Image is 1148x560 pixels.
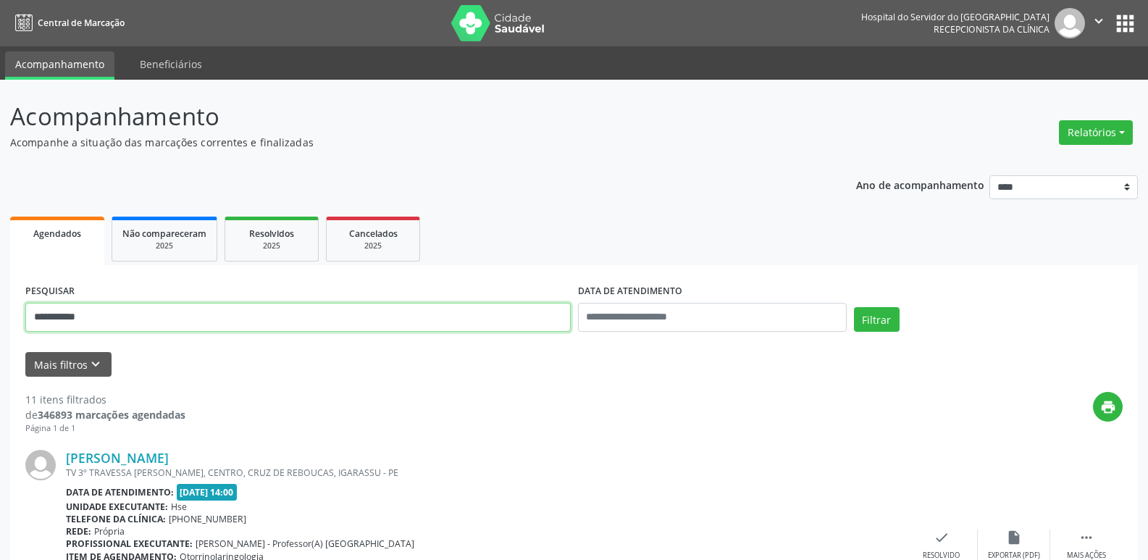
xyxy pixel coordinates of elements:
[861,11,1049,23] div: Hospital do Servidor do [GEOGRAPHIC_DATA]
[854,307,900,332] button: Filtrar
[856,175,984,193] p: Ano de acompanhamento
[38,17,125,29] span: Central de Marcação
[235,241,308,251] div: 2025
[122,227,206,240] span: Não compareceram
[38,408,185,422] strong: 346893 marcações agendadas
[88,356,104,372] i: keyboard_arrow_down
[66,538,193,550] b: Profissional executante:
[1055,8,1085,38] img: img
[25,422,185,435] div: Página 1 de 1
[1078,530,1094,546] i: 
[10,11,125,35] a: Central de Marcação
[177,484,238,501] span: [DATE] 14:00
[349,227,398,240] span: Cancelados
[337,241,409,251] div: 2025
[66,467,905,479] div: TV 3º TRAVESSA [PERSON_NAME], CENTRO, CRUZ DE REBOUCAS, IGARASSU - PE
[94,525,125,538] span: Própria
[25,352,112,377] button: Mais filtroskeyboard_arrow_down
[66,486,174,498] b: Data de atendimento:
[25,280,75,303] label: PESQUISAR
[130,51,212,77] a: Beneficiários
[66,450,169,466] a: [PERSON_NAME]
[25,392,185,407] div: 11 itens filtrados
[1100,399,1116,415] i: print
[934,23,1049,35] span: Recepcionista da clínica
[1006,530,1022,546] i: insert_drive_file
[10,135,800,150] p: Acompanhe a situação das marcações correntes e finalizadas
[1059,120,1133,145] button: Relatórios
[1113,11,1138,36] button: apps
[934,530,950,546] i: check
[249,227,294,240] span: Resolvidos
[33,227,81,240] span: Agendados
[1085,8,1113,38] button: 
[578,280,682,303] label: DATA DE ATENDIMENTO
[25,407,185,422] div: de
[196,538,414,550] span: [PERSON_NAME] - Professor(A) [GEOGRAPHIC_DATA]
[25,450,56,480] img: img
[10,99,800,135] p: Acompanhamento
[66,501,168,513] b: Unidade executante:
[1093,392,1123,422] button: print
[66,525,91,538] b: Rede:
[122,241,206,251] div: 2025
[169,513,246,525] span: [PHONE_NUMBER]
[66,513,166,525] b: Telefone da clínica:
[1091,13,1107,29] i: 
[171,501,187,513] span: Hse
[5,51,114,80] a: Acompanhamento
